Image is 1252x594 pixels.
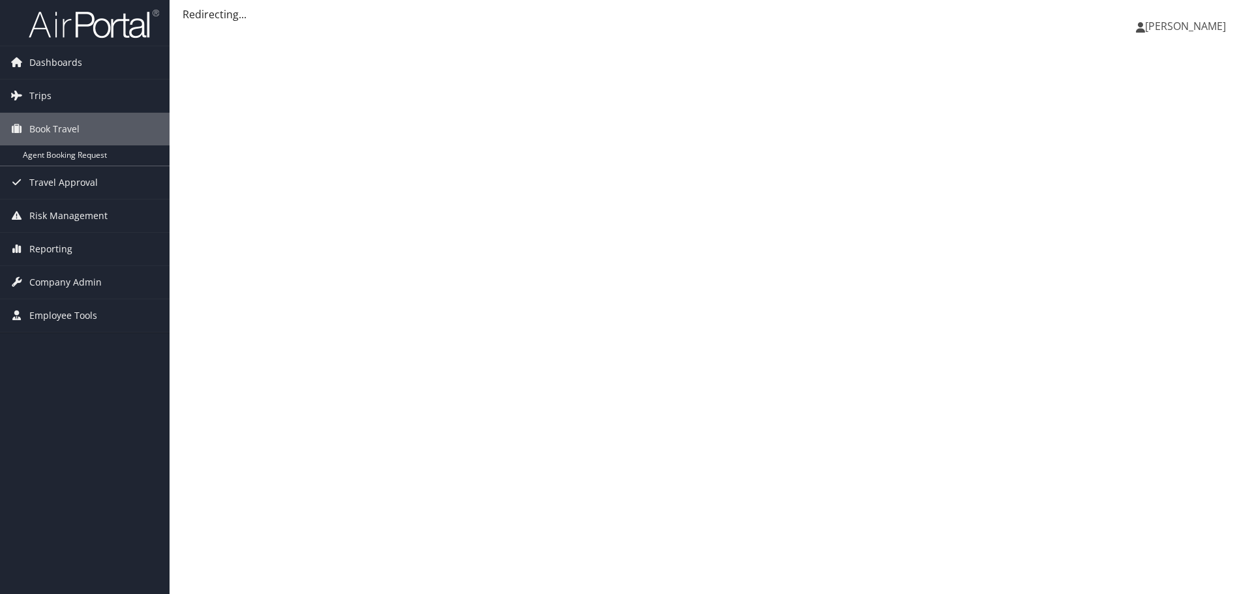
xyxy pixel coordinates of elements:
span: Trips [29,80,52,112]
span: Book Travel [29,113,80,145]
span: Travel Approval [29,166,98,199]
span: Company Admin [29,266,102,299]
div: Redirecting... [183,7,1239,22]
span: Reporting [29,233,72,265]
a: [PERSON_NAME] [1136,7,1239,46]
span: Employee Tools [29,299,97,332]
span: [PERSON_NAME] [1145,19,1226,33]
img: airportal-logo.png [29,8,159,39]
span: Risk Management [29,200,108,232]
span: Dashboards [29,46,82,79]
